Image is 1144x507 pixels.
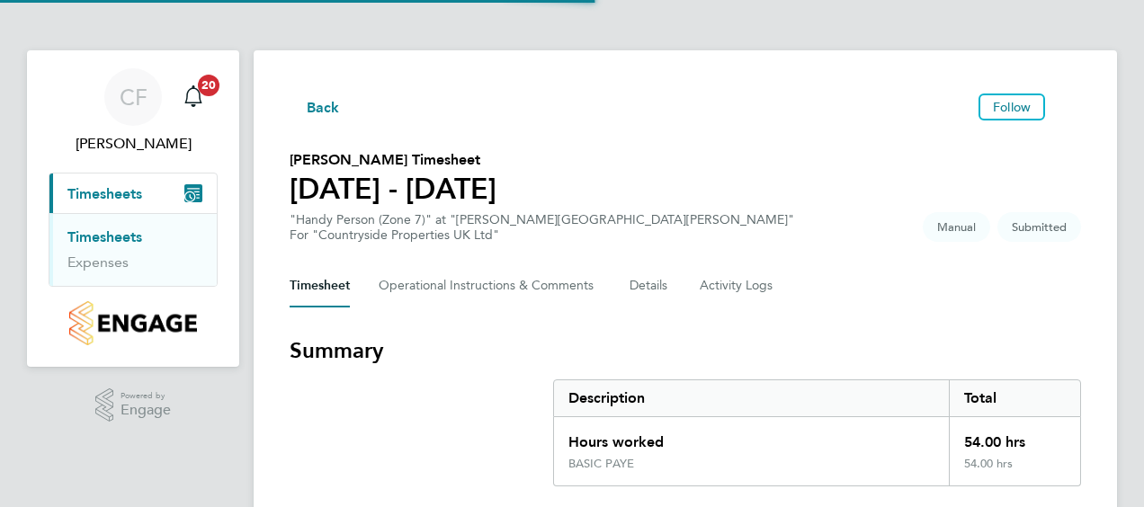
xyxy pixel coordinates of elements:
button: Timesheets [49,173,217,213]
h2: [PERSON_NAME] Timesheet [290,149,496,171]
div: Hours worked [554,417,949,457]
span: Chris Ferris [49,133,218,155]
div: 54.00 hrs [949,417,1080,457]
div: Timesheets [49,213,217,286]
span: Follow [993,99,1031,115]
button: Details [630,264,671,307]
span: This timesheet is Submitted. [997,212,1081,242]
span: Timesheets [67,185,142,202]
span: This timesheet was manually created. [923,212,990,242]
div: "Handy Person (Zone 7)" at "[PERSON_NAME][GEOGRAPHIC_DATA][PERSON_NAME]" [290,212,794,243]
div: Summary [553,379,1081,486]
a: Go to home page [49,301,218,345]
h3: Summary [290,336,1081,365]
button: Timesheet [290,264,350,307]
button: Activity Logs [700,264,775,307]
a: 20 [175,68,211,126]
nav: Main navigation [27,50,239,367]
h1: [DATE] - [DATE] [290,171,496,207]
button: Follow [979,93,1045,120]
div: 54.00 hrs [949,457,1080,485]
span: 20 [198,75,219,96]
button: Operational Instructions & Comments [379,264,601,307]
div: Description [554,380,949,416]
a: Timesheets [67,228,142,245]
span: CF [120,85,147,109]
span: Back [307,97,340,119]
div: For "Countryside Properties UK Ltd" [290,227,794,243]
img: countryside-properties-logo-retina.png [69,301,196,345]
button: Back [290,95,340,118]
a: Powered byEngage [95,388,172,422]
a: CF[PERSON_NAME] [49,68,218,155]
div: BASIC PAYE [568,457,634,471]
button: Timesheets Menu [1052,102,1081,111]
a: Expenses [67,253,129,271]
span: Powered by [121,388,171,404]
span: Engage [121,403,171,418]
div: Total [949,380,1080,416]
